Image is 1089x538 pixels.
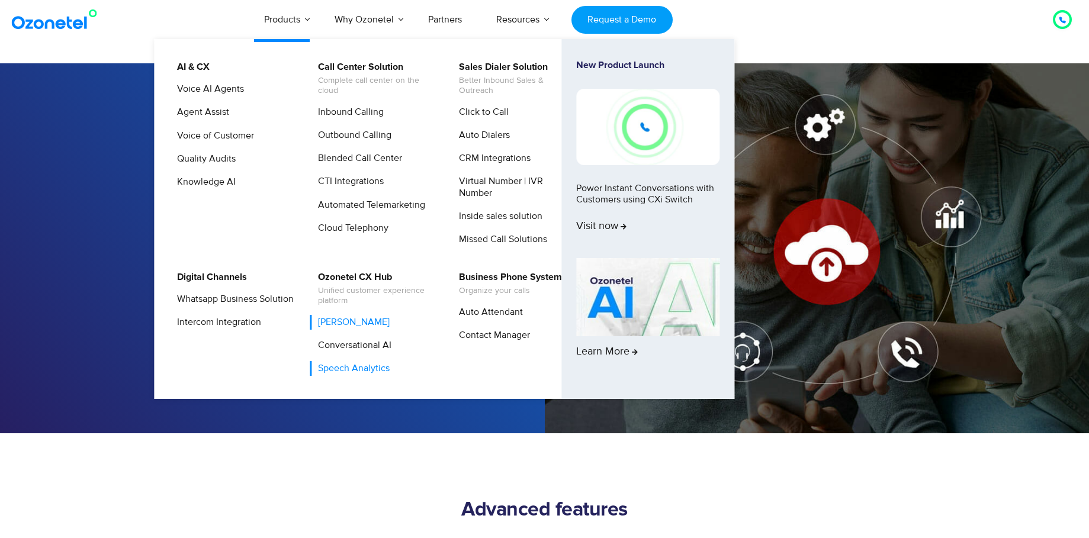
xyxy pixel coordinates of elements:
span: Unified customer experience platform [318,286,435,306]
span: Visit now [576,220,627,233]
a: Virtual Number | IVR Number [451,174,577,200]
a: Agent Assist [169,105,231,120]
a: Digital Channels [169,270,249,285]
a: Call Center SolutionComplete call center on the cloud [310,60,436,98]
a: Conversational AI [310,338,393,353]
a: Inbound Calling [310,105,386,120]
a: Speech Analytics [310,361,391,376]
a: Outbound Calling [310,128,393,143]
a: Inside sales solution [451,209,544,224]
span: Learn More [576,346,638,359]
span: Better Inbound Sales & Outreach [459,76,576,96]
a: Request a Demo [571,6,673,34]
span: Complete call center on the cloud [318,76,435,96]
img: New-Project-17.png [576,89,719,165]
img: AI [576,258,719,336]
a: Auto Dialers [451,128,512,143]
a: Voice of Customer [169,128,256,143]
a: Missed Call Solutions [451,232,549,247]
a: Auto Attendant [451,305,525,320]
h2: Advanced features [175,498,915,522]
a: CRM Integrations [451,151,532,166]
a: New Product LaunchPower Instant Conversations with Customers using CXi SwitchVisit now [576,60,719,253]
a: Business Phone SystemOrganize your calls [451,270,564,298]
a: AI & CX [169,60,211,75]
a: Whatsapp Business Solution [169,292,295,307]
a: [PERSON_NAME] [310,315,391,330]
a: Contact Manager [451,328,532,343]
a: Ozonetel CX HubUnified customer experience platform [310,270,436,308]
a: Voice AI Agents [169,82,246,96]
a: Knowledge AI [169,175,237,189]
a: CTI Integrations [310,174,386,189]
a: Blended Call Center [310,151,404,166]
a: Cloud Telephony [310,221,390,236]
a: Click to Call [451,105,510,120]
span: Organize your calls [459,286,562,296]
a: Automated Telemarketing [310,198,427,212]
a: Learn More [576,258,719,379]
a: Quality Audits [169,152,237,166]
a: Intercom Integration [169,315,263,330]
a: Sales Dialer SolutionBetter Inbound Sales & Outreach [451,60,577,98]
